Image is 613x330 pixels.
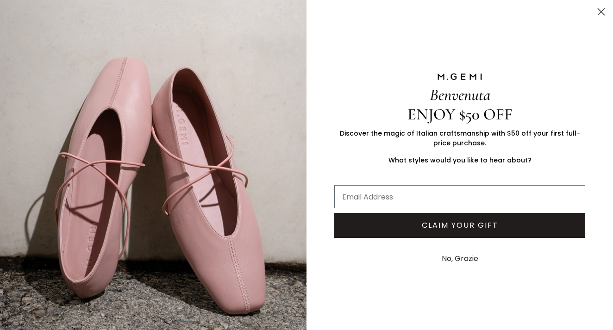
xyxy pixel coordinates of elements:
span: ENJOY $50 OFF [407,105,513,124]
input: Email Address [334,185,585,208]
span: What styles would you like to hear about? [388,156,532,165]
span: Discover the magic of Italian craftsmanship with $50 off your first full-price purchase. [340,129,580,148]
button: No, Grazie [437,247,483,270]
button: Close dialog [593,4,609,20]
img: M.GEMI [437,73,483,81]
span: Benvenuta [430,85,490,105]
button: CLAIM YOUR GIFT [334,213,585,238]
